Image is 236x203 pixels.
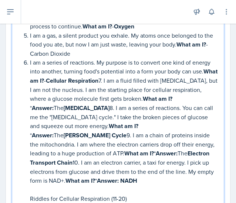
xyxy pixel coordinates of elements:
[65,176,95,185] strong: What am I?
[156,149,178,158] strong: Answer:
[82,22,112,31] strong: What am I?
[124,149,154,158] strong: What am I?
[64,104,109,112] strong: [MEDICAL_DATA]
[176,40,206,49] strong: What am I?
[143,94,172,103] strong: What am I?
[109,122,138,130] strong: What am I?
[32,104,54,112] strong: Answer:
[97,176,119,185] strong: Answer:
[30,58,218,185] p: I am a series of reactions. My purpose is to convert one kind of energy into another, turning foo...
[32,131,54,140] strong: Answer:
[30,194,218,203] p: Riddles for Cellular Respiration (11-20)
[30,31,218,58] p: I am a gas, a silent product you exhale. My atoms once belonged to the food you ate, but now I am...
[64,131,127,140] strong: [PERSON_NAME] Cycle
[120,176,137,185] strong: NADH
[114,22,134,31] strong: Oxygen
[46,76,98,85] strong: Cellular Respiration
